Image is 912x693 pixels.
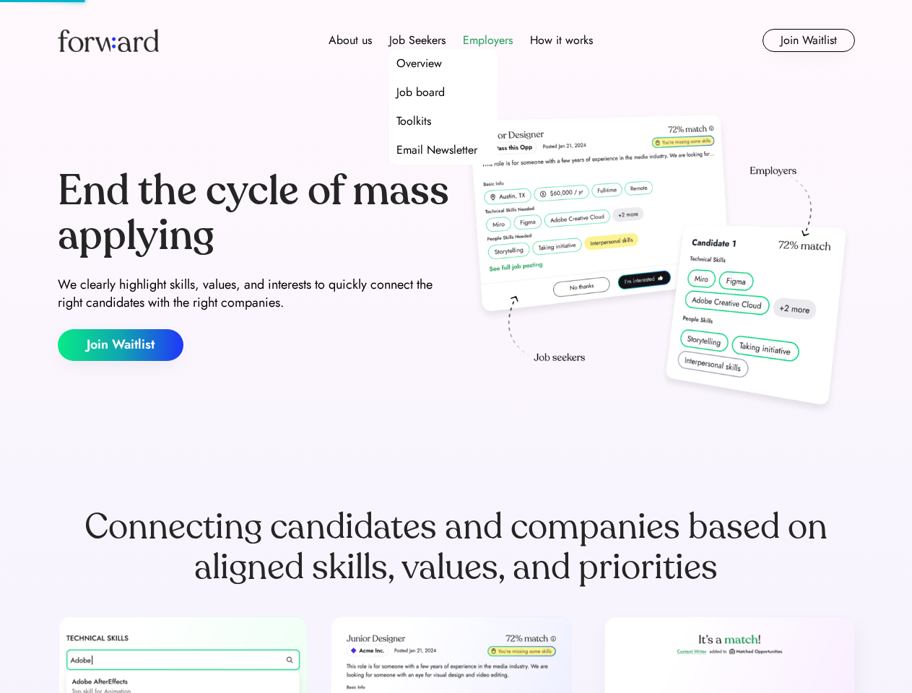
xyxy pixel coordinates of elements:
[396,55,442,72] div: Overview
[396,113,431,130] div: Toolkits
[763,29,855,52] button: Join Waitlist
[389,32,446,49] div: Job Seekers
[58,276,451,312] div: We clearly highlight skills, values, and interests to quickly connect the right candidates with t...
[58,29,159,52] img: Forward logo
[463,32,513,49] div: Employers
[462,110,855,420] img: hero-image.png
[396,141,477,159] div: Email Newsletter
[329,32,372,49] div: About us
[58,329,183,361] button: Join Waitlist
[58,507,855,588] div: Connecting candidates and companies based on aligned skills, values, and priorities
[396,84,445,101] div: Job board
[530,32,593,49] div: How it works
[58,169,451,258] div: End the cycle of mass applying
